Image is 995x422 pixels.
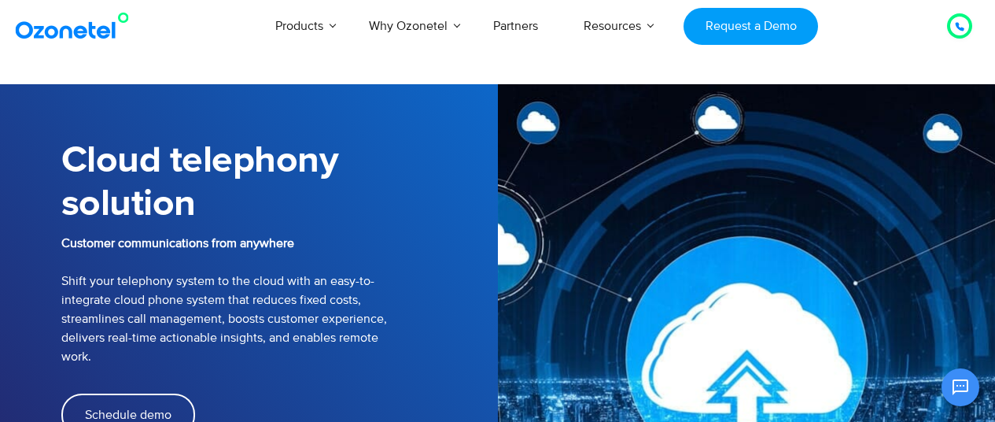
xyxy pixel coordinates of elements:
[85,409,171,421] span: Schedule demo
[61,139,498,226] h1: Cloud telephony solution
[684,8,818,45] a: Request a Demo
[61,234,498,366] p: Shift your telephony system to the cloud with an easy-to-integrate cloud phone system that reduce...
[61,235,294,251] b: Customer communications from anywhere
[942,368,979,406] button: Open chat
